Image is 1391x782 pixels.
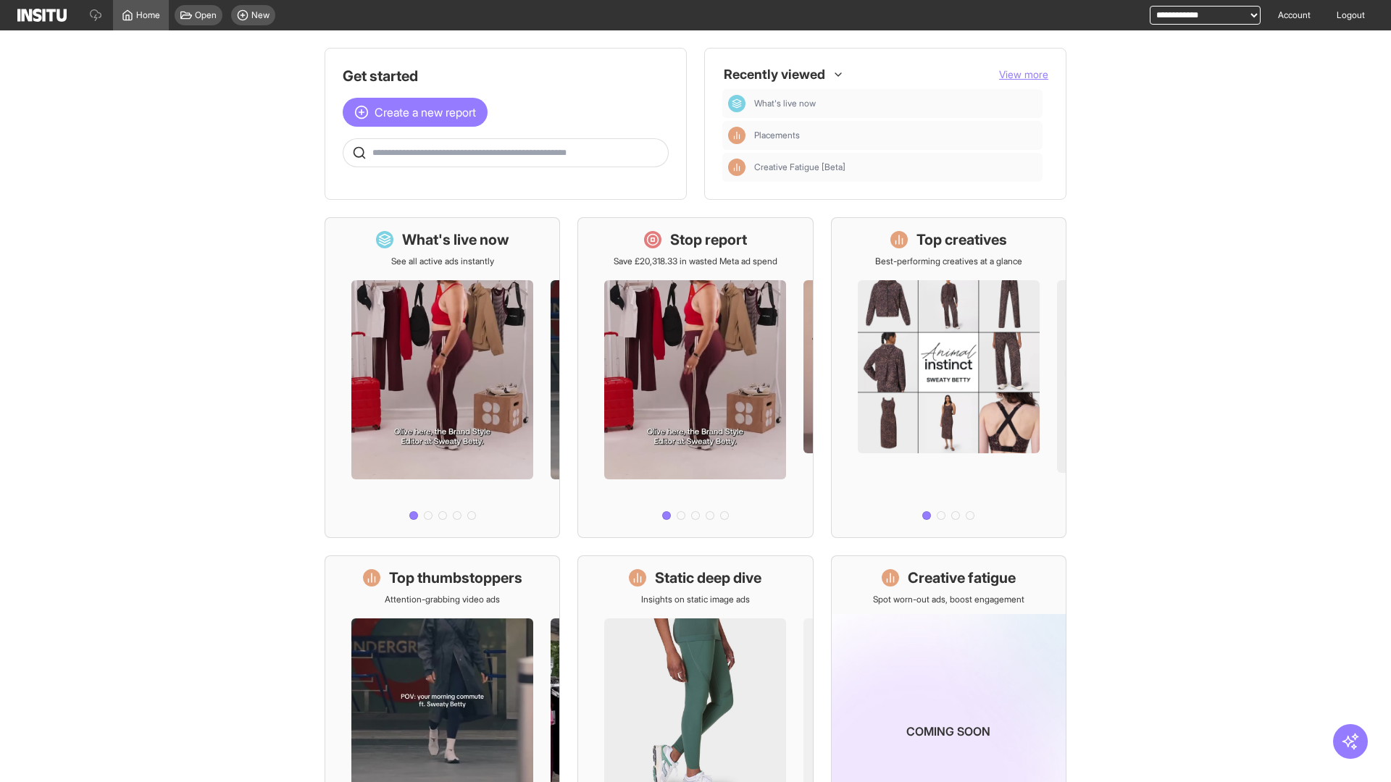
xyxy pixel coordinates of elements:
[754,161,845,173] span: Creative Fatigue [Beta]
[916,230,1007,250] h1: Top creatives
[728,95,745,112] div: Dashboard
[389,568,522,588] h1: Top thumbstoppers
[641,594,750,605] p: Insights on static image ads
[754,98,1037,109] span: What's live now
[670,230,747,250] h1: Stop report
[655,568,761,588] h1: Static deep dive
[195,9,217,21] span: Open
[402,230,509,250] h1: What's live now
[577,217,813,538] a: Stop reportSave £20,318.33 in wasted Meta ad spend
[614,256,777,267] p: Save £20,318.33 in wasted Meta ad spend
[728,159,745,176] div: Insights
[728,127,745,144] div: Insights
[754,130,800,141] span: Placements
[754,130,1037,141] span: Placements
[17,9,67,22] img: Logo
[754,161,1037,173] span: Creative Fatigue [Beta]
[136,9,160,21] span: Home
[999,67,1048,82] button: View more
[391,256,494,267] p: See all active ads instantly
[343,66,669,86] h1: Get started
[754,98,816,109] span: What's live now
[375,104,476,121] span: Create a new report
[343,98,488,127] button: Create a new report
[999,68,1048,80] span: View more
[251,9,270,21] span: New
[325,217,560,538] a: What's live nowSee all active ads instantly
[385,594,500,605] p: Attention-grabbing video ads
[831,217,1066,538] a: Top creativesBest-performing creatives at a glance
[875,256,1022,267] p: Best-performing creatives at a glance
